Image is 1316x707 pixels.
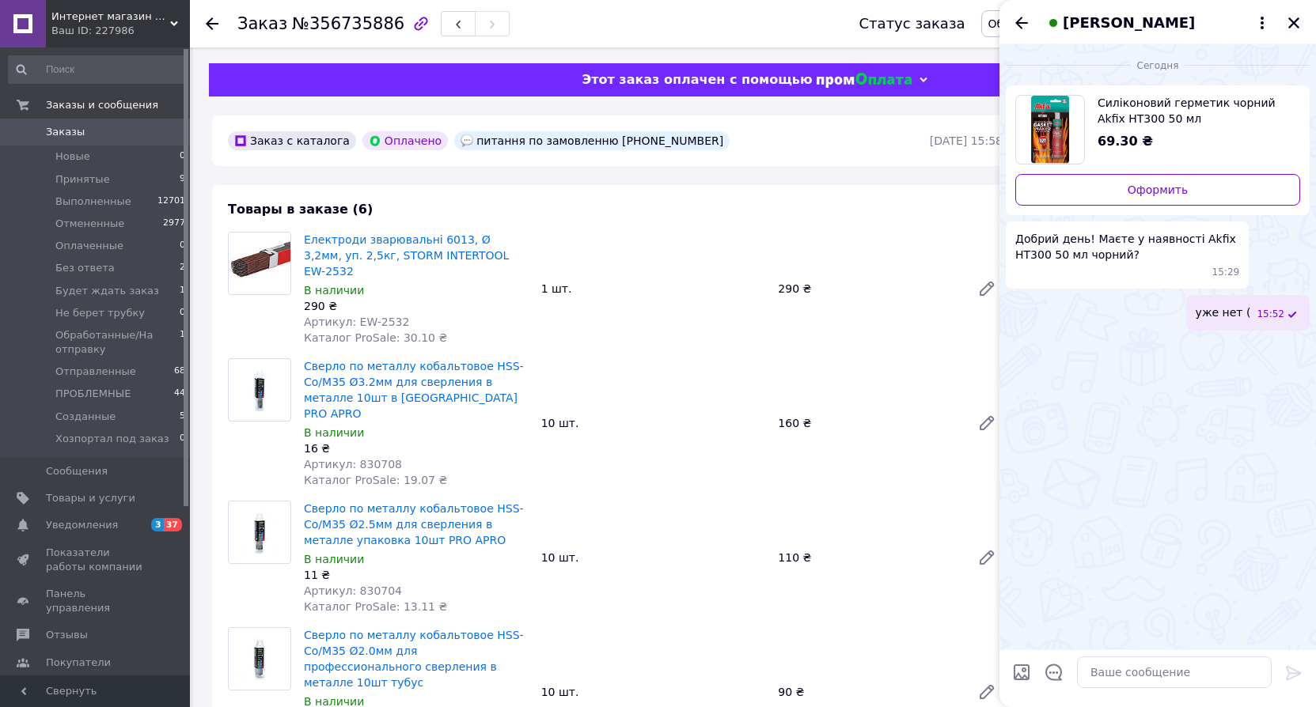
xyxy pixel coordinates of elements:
[1006,57,1310,73] div: 12.08.2025
[55,432,169,446] span: Хозпортал под заказ
[46,628,88,642] span: Отзывы
[46,491,135,505] span: Товары и услуги
[1131,59,1185,73] span: Сегодня
[304,474,447,486] span: Каталог ProSale: 19.07 ₴
[46,546,146,574] span: Показатели работы компании
[180,261,185,275] span: 2
[304,440,529,456] div: 16 ₴
[362,131,448,150] div: Оплачено
[304,458,402,471] span: Артикул: 830708
[1098,134,1153,149] span: 69.30 ₴
[206,16,218,32] div: Вернуться назад
[180,149,185,164] span: 0
[1015,174,1300,206] a: Оформить
[1012,13,1031,32] button: Назад
[46,464,108,478] span: Сообщения
[237,14,287,33] span: Заказ
[1212,266,1240,279] span: 15:29 12.08.2025
[157,195,185,209] span: 12701
[971,273,1003,304] a: Редактировать
[8,55,187,84] input: Поиск
[180,239,185,253] span: 0
[46,518,118,532] span: Уведомления
[454,131,730,150] div: питання по замовленню [PHONE_NUMBER]
[1257,308,1284,321] span: 15:52 12.08.2025
[772,278,965,300] div: 290 ₴
[46,656,111,670] span: Покупатели
[180,172,185,187] span: 9
[55,195,131,209] span: Выполненные
[1044,662,1064,682] button: Открыть шаблоны ответов
[55,365,136,379] span: Отправленные
[304,298,529,314] div: 290 ₴
[1015,95,1300,164] a: Посмотреть товар
[180,284,185,298] span: 1
[304,553,364,565] span: В наличии
[1063,13,1195,33] span: [PERSON_NAME]
[55,261,115,275] span: Без ответа
[229,233,290,294] img: Електроди зварювальні 6013, Ø 3,2мм, уп. 2,5кг, STORM INTERTOOL EW-2532
[772,412,965,434] div: 160 ₴
[228,131,356,150] div: Заказ с каталога
[292,14,404,33] span: №356735886
[228,202,373,217] span: Товары в заказе (6)
[51,24,190,38] div: Ваш ID: 227986
[461,134,473,147] img: :speech_balloon:
[535,546,772,569] div: 10 шт.
[535,681,772,703] div: 10 шт.
[772,546,965,569] div: 110 ₴
[46,125,85,139] span: Заказы
[229,512,290,554] img: Сверло по металлу кобальтовое HSS-Co/M35 Ø2.5мм для сверления в металле упаковка 10шт PRO APRO
[180,432,185,446] span: 0
[1098,95,1288,127] span: Силіконовий герметик чорний Akfix HT300 50 мл
[304,629,524,689] a: Сверло по металлу кобальтовое HSS-Co/M35 Ø2.0мм для профессионального сверления в металле 10шт тубус
[55,410,116,424] span: Созданные
[304,233,509,278] a: Електроди зварювальні 6013, Ø 3,2мм, уп. 2,5кг, STORM INTERTOOL EW-2532
[46,587,146,615] span: Панель управления
[55,172,110,187] span: Принятые
[151,518,164,531] span: 3
[971,542,1003,573] a: Редактировать
[229,638,290,680] img: Сверло по металлу кобальтовое HSS-Co/M35 Ø2.0мм для профессионального сверления в металле 10шт тубус
[988,17,1151,30] span: Обработанные/На отправку
[859,16,965,32] div: Статус заказа
[164,518,182,531] span: 37
[180,306,185,320] span: 0
[304,426,364,439] span: В наличии
[55,284,159,298] span: Будет ждать заказ
[55,328,180,357] span: Обработанные/На отправку
[1031,96,1069,164] img: 1651095301_w700_h500_silikonovyj-germetik-chernyj.jpg
[304,331,447,344] span: Каталог ProSale: 30.10 ₴
[1196,304,1251,321] span: уже нет (
[772,681,965,703] div: 90 ₴
[304,316,409,328] span: Артикул: EW-2532
[304,284,364,297] span: В наличии
[180,328,185,357] span: 1
[535,278,772,300] div: 1 шт.
[304,567,529,583] div: 11 ₴
[1284,13,1303,32] button: Закрыть
[817,73,912,88] img: evopay logo
[304,360,524,420] a: Сверло по металлу кобальтовое HSS-Co/M35 Ø3.2мм для сверления в металле 10шт в [GEOGRAPHIC_DATA] ...
[55,387,131,401] span: ПРОБЛЕМНЫЕ
[163,217,185,231] span: 2977
[174,387,185,401] span: 44
[304,600,447,613] span: Каталог ProSale: 13.11 ₴
[46,98,158,112] span: Заказы и сообщения
[55,306,145,320] span: Не берет трубку
[304,584,402,597] span: Артикул: 830704
[930,134,1003,147] time: [DATE] 15:58
[55,149,90,164] span: Новые
[51,9,170,24] span: Интернет магазин Scotch-Rubin
[174,365,185,379] span: 68
[55,239,123,253] span: Оплаченные
[535,412,772,434] div: 10 шт.
[180,410,185,424] span: 5
[1015,231,1239,263] span: Добрий день! Маєте у наявності Akfix HT300 50 мл чорний?
[304,502,524,546] a: Сверло по металлу кобальтовое HSS-Co/M35 Ø2.5мм для сверления в металле упаковка 10шт PRO APRO
[55,217,124,231] span: Отмененные
[971,407,1003,439] a: Редактировать
[582,72,812,87] span: Этот заказ оплачен с помощью
[1044,13,1272,33] button: [PERSON_NAME]
[229,369,290,411] img: Сверло по металлу кобальтовое HSS-Co/M35 Ø3.2мм для сверления в металле 10шт в тубусе PRO APRO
